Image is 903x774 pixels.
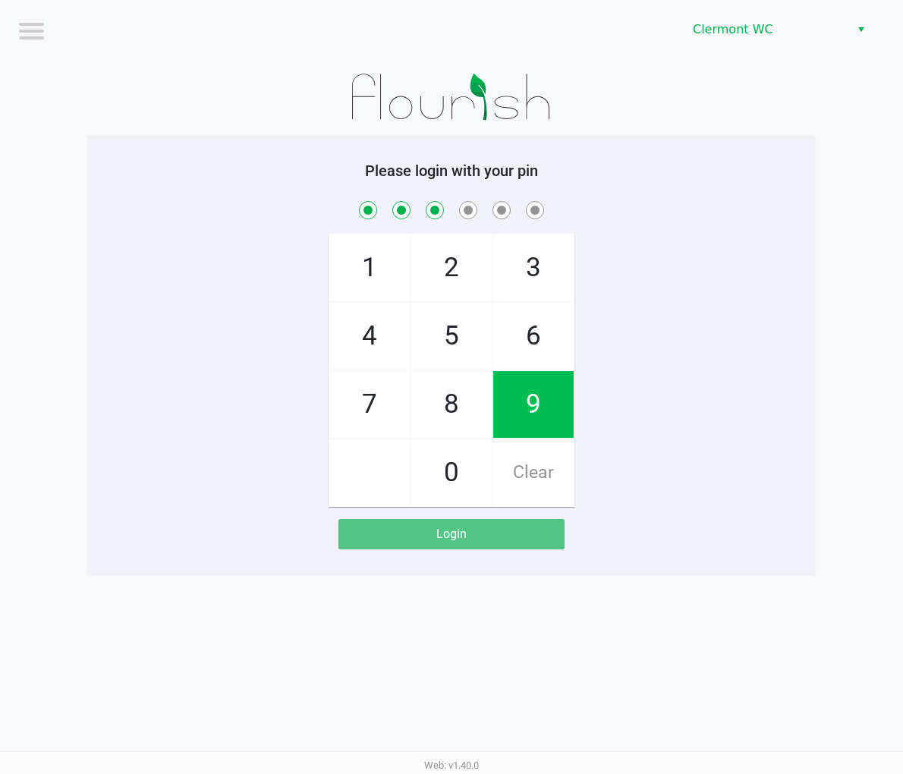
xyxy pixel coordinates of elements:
[493,371,574,438] span: 9
[329,371,410,438] span: 7
[411,371,492,438] span: 8
[411,234,492,301] span: 2
[693,20,841,39] span: Clermont WC
[329,234,410,301] span: 1
[850,16,872,43] button: Select
[329,303,410,370] span: 4
[493,439,574,506] span: Clear
[411,303,492,370] span: 5
[424,760,479,771] span: Web: v1.40.0
[99,162,804,180] h5: Please login with your pin
[493,303,574,370] span: 6
[411,439,492,506] span: 0
[493,234,574,301] span: 3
